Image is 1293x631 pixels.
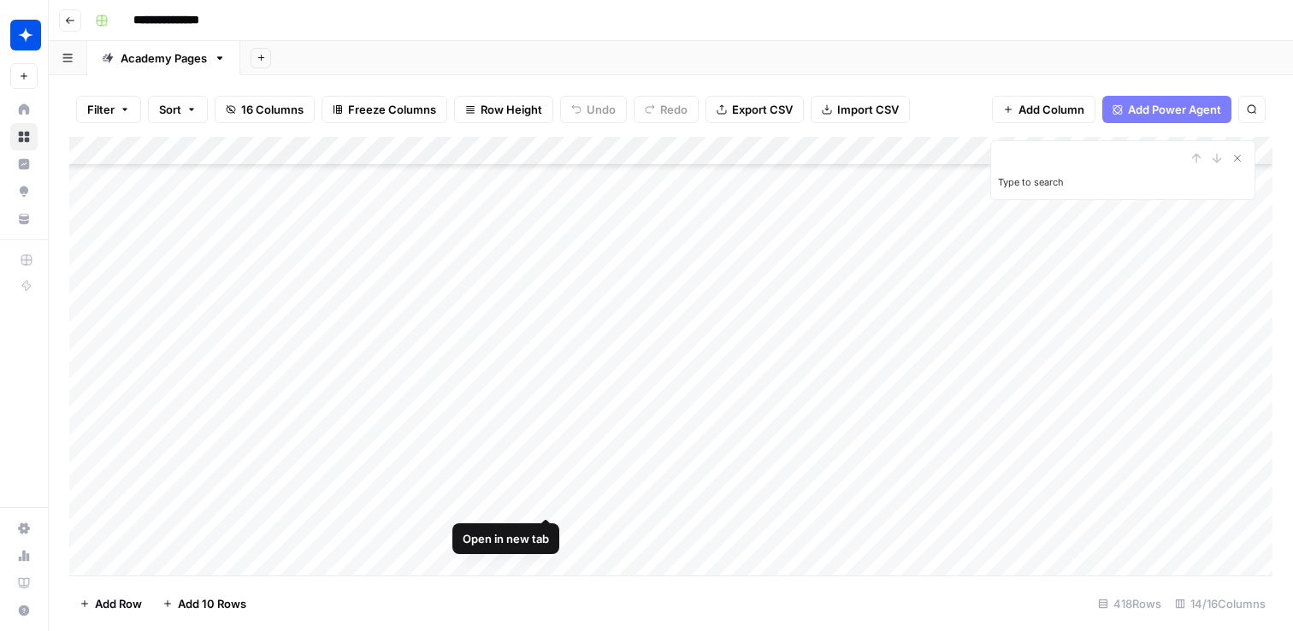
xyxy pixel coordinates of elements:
[10,20,41,50] img: Wiz Logo
[811,96,910,123] button: Import CSV
[706,96,804,123] button: Export CSV
[87,101,115,118] span: Filter
[10,14,38,56] button: Workspace: Wiz
[10,597,38,624] button: Help + Support
[10,515,38,542] a: Settings
[560,96,627,123] button: Undo
[1091,590,1168,617] div: 418 Rows
[634,96,699,123] button: Redo
[998,176,1064,188] label: Type to search
[587,101,616,118] span: Undo
[159,101,181,118] span: Sort
[10,542,38,569] a: Usage
[241,101,304,118] span: 16 Columns
[10,178,38,205] a: Opportunities
[178,595,246,612] span: Add 10 Rows
[348,101,436,118] span: Freeze Columns
[95,595,142,612] span: Add Row
[481,101,542,118] span: Row Height
[322,96,447,123] button: Freeze Columns
[1018,101,1084,118] span: Add Column
[1102,96,1231,123] button: Add Power Agent
[152,590,257,617] button: Add 10 Rows
[837,101,899,118] span: Import CSV
[121,50,207,67] div: Academy Pages
[1168,590,1272,617] div: 14/16 Columns
[148,96,208,123] button: Sort
[87,41,240,75] a: Academy Pages
[215,96,315,123] button: 16 Columns
[69,590,152,617] button: Add Row
[76,96,141,123] button: Filter
[454,96,553,123] button: Row Height
[732,101,793,118] span: Export CSV
[10,150,38,178] a: Insights
[10,96,38,123] a: Home
[10,569,38,597] a: Learning Hub
[10,205,38,233] a: Your Data
[10,123,38,150] a: Browse
[1227,148,1248,168] button: Close Search
[1128,101,1221,118] span: Add Power Agent
[660,101,688,118] span: Redo
[992,96,1095,123] button: Add Column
